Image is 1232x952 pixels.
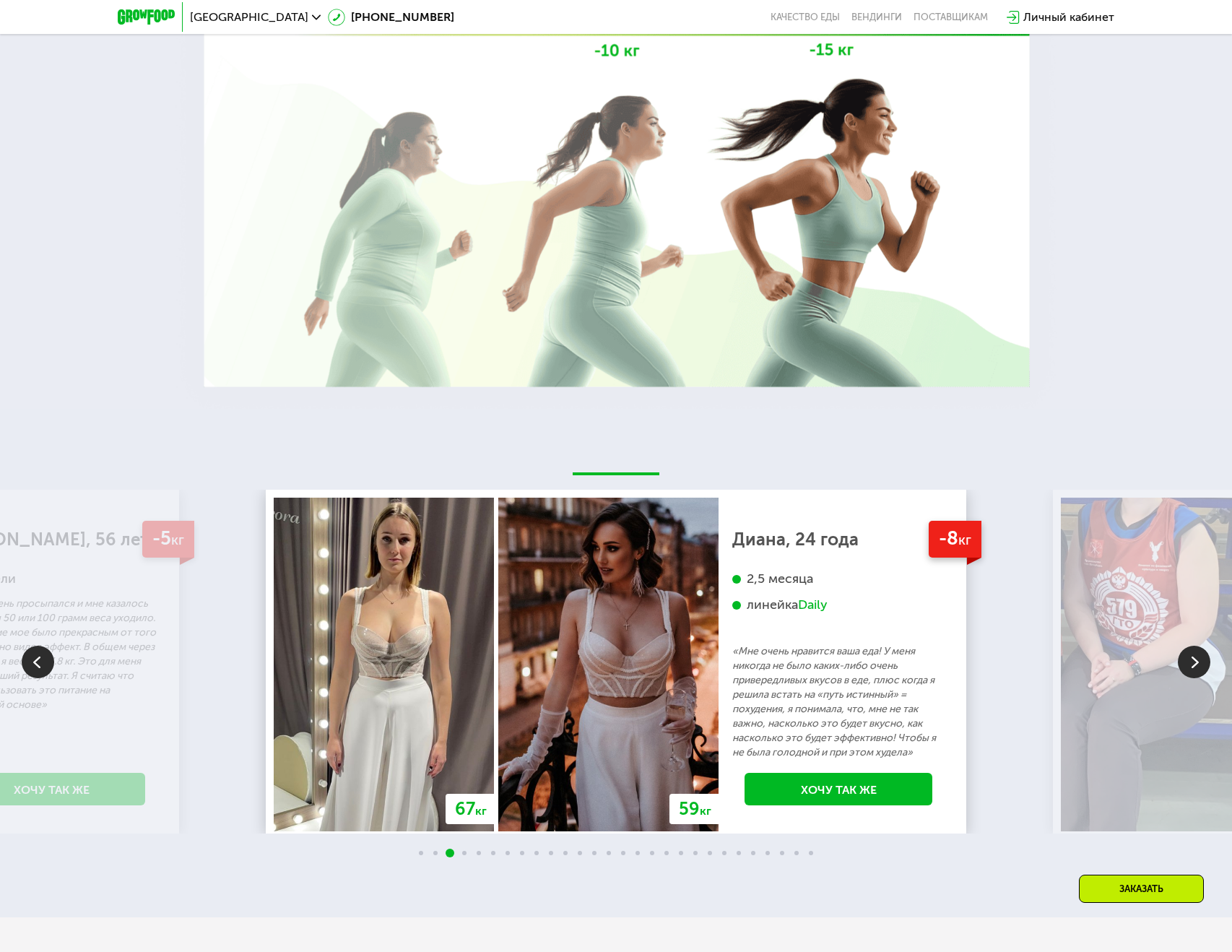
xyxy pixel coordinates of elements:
div: поставщикам [914,12,988,23]
span: [GEOGRAPHIC_DATA] [190,12,308,23]
a: [PHONE_NUMBER] [328,9,454,26]
div: -8 [929,521,981,558]
span: кг [958,532,971,548]
div: Daily [798,597,828,613]
span: кг [475,804,487,818]
div: -5 [142,521,194,558]
div: 59 [669,794,721,824]
span: кг [700,804,711,818]
a: Качество еды [771,12,840,23]
a: Вендинги [851,12,902,23]
div: Диана, 24 года [732,532,945,547]
a: Хочу так же [745,773,932,805]
p: «Мне очень нравится ваша еда! У меня никогда не было каких-либо очень привередливых вкусов в еде,... [732,644,945,760]
img: Slide left [22,646,54,678]
div: Личный кабинет [1023,9,1114,26]
div: 2,5 месяца [732,571,945,587]
div: 67 [446,794,496,824]
div: линейка [732,597,945,613]
img: Slide right [1178,646,1210,678]
div: Заказать [1079,875,1204,903]
span: кг [171,532,184,548]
